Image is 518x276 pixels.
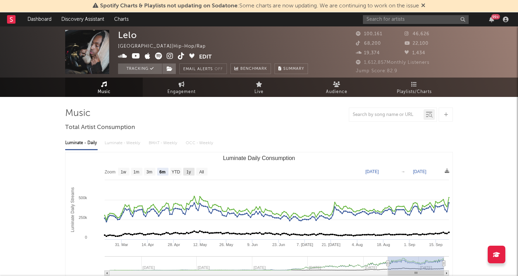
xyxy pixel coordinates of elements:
text: 0 [85,235,87,239]
em: Off [215,67,223,71]
span: 22,100 [405,41,428,46]
text: YTD [172,170,180,174]
span: 68,200 [356,41,381,46]
div: Luminate - Daily [65,137,98,149]
text: 250k [79,215,87,220]
button: Email AlertsOff [179,63,227,74]
span: Benchmark [240,65,267,73]
text: 15. Sep [429,243,443,247]
button: Tracking [118,63,162,74]
text: 31. Mar [115,243,128,247]
text: 26. May [220,243,234,247]
text: → [401,169,405,174]
a: Live [220,78,298,97]
text: 4. Aug [352,243,363,247]
a: Charts [109,12,134,26]
text: 1. Sep [404,243,415,247]
span: Total Artist Consumption [65,123,135,132]
text: 12. May [193,243,207,247]
a: Benchmark [230,63,271,74]
text: 1w [121,170,127,174]
text: 6m [159,170,165,174]
text: 23. Jun [272,243,285,247]
span: 46,626 [405,32,430,36]
span: Dismiss [421,3,425,9]
span: Jump Score: 82.9 [356,69,397,73]
a: Engagement [143,78,220,97]
span: Audience [326,88,347,96]
text: 21. [DATE] [322,243,340,247]
a: Discovery Assistant [56,12,109,26]
text: 1m [134,170,140,174]
span: 19,374 [356,51,380,55]
span: 1,434 [405,51,425,55]
div: [GEOGRAPHIC_DATA] | Hip-Hop/Rap [118,42,214,51]
text: Zoom [105,170,116,174]
span: Spotify Charts & Playlists not updating on Sodatone [100,3,238,9]
text: 500k [79,196,87,200]
text: 3m [147,170,153,174]
span: : Some charts are now updating. We are continuing to work on the issue [100,3,419,9]
span: Summary [283,67,304,71]
text: Luminate Daily Consumption [223,155,295,161]
a: Music [65,78,143,97]
text: [DATE] [413,169,426,174]
a: Playlists/Charts [375,78,453,97]
button: Summary [275,63,308,74]
span: 100,161 [356,32,382,36]
span: 1,612,857 Monthly Listeners [356,60,430,65]
text: [DATE] [365,169,379,174]
text: Luminate Daily Streams [70,187,75,232]
span: Music [98,88,111,96]
div: Lelo [118,30,137,40]
button: 99+ [489,17,494,22]
span: Engagement [167,88,196,96]
input: Search for artists [363,15,469,24]
text: 1y [186,170,191,174]
text: 18. Aug [377,243,390,247]
text: 28. Apr [168,243,180,247]
span: Live [254,88,264,96]
a: Dashboard [23,12,56,26]
input: Search by song name or URL [349,112,424,118]
button: Edit [199,53,212,61]
span: Playlists/Charts [397,88,432,96]
a: Audience [298,78,375,97]
text: 14. Apr [142,243,154,247]
text: 7. [DATE] [297,243,313,247]
text: 9. Jun [247,243,258,247]
div: 99 + [491,14,500,19]
text: All [199,170,204,174]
